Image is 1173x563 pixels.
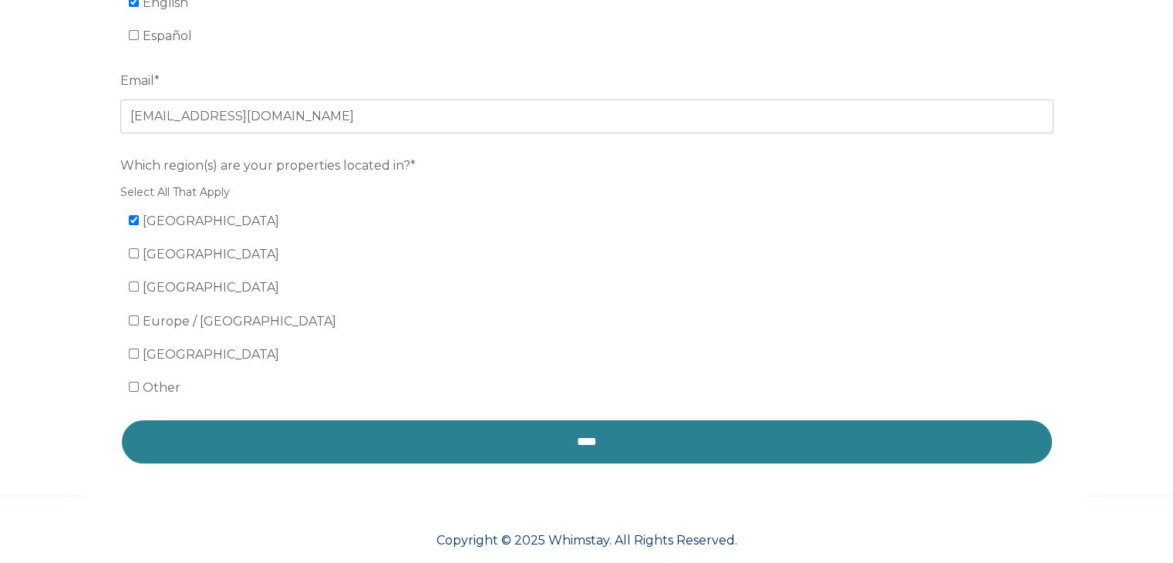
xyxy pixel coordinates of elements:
span: [GEOGRAPHIC_DATA] [143,347,279,362]
input: [GEOGRAPHIC_DATA] [129,215,139,225]
span: Which region(s) are your properties located in?* [120,153,416,177]
span: Other [143,380,180,395]
span: [GEOGRAPHIC_DATA] [143,247,279,261]
input: Other [129,382,139,392]
input: [GEOGRAPHIC_DATA] [129,248,139,258]
span: Español [143,29,192,43]
span: Email [120,69,154,93]
input: [GEOGRAPHIC_DATA] [129,281,139,292]
span: [GEOGRAPHIC_DATA] [143,214,279,228]
input: Español [129,30,139,40]
span: [GEOGRAPHIC_DATA] [143,280,279,295]
input: Europe / [GEOGRAPHIC_DATA] [129,315,139,325]
span: Europe / [GEOGRAPHIC_DATA] [143,314,336,329]
legend: Select All That Apply [120,184,1053,201]
input: [GEOGRAPHIC_DATA] [129,349,139,359]
p: Copyright © 2025 Whimstay. All Rights Reserved. [86,531,1088,550]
